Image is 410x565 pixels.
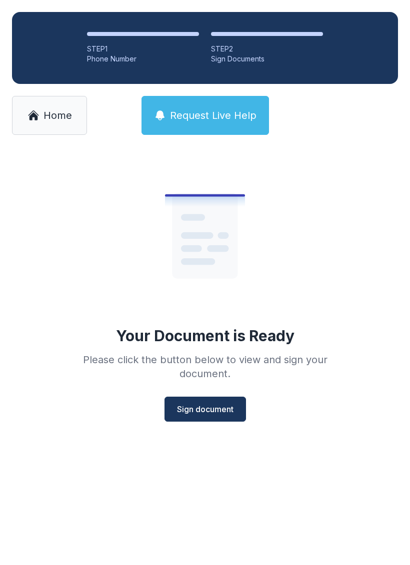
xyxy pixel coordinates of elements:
div: STEP 1 [87,44,199,54]
span: Sign document [177,403,233,415]
div: Please click the button below to view and sign your document. [61,353,349,381]
div: Phone Number [87,54,199,64]
div: STEP 2 [211,44,323,54]
div: Sign Documents [211,54,323,64]
span: Home [43,108,72,122]
span: Request Live Help [170,108,256,122]
div: Your Document is Ready [116,327,294,345]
